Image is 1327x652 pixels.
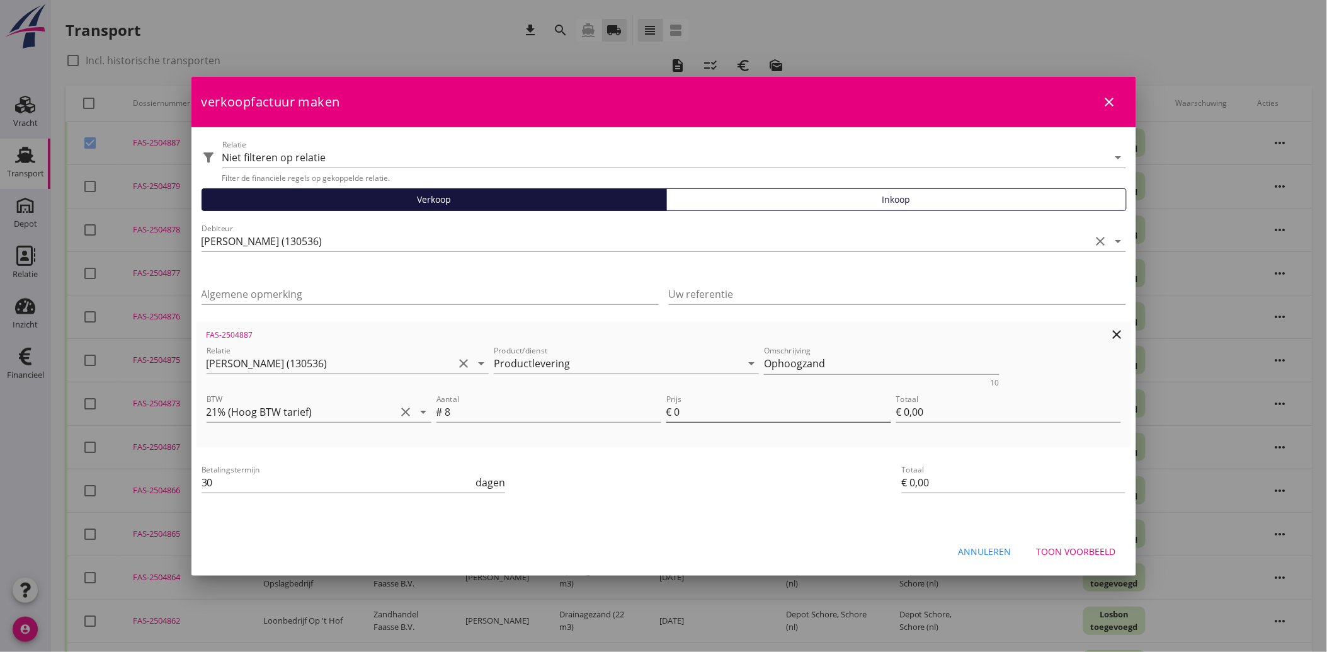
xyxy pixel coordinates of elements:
textarea: Omschrijving [764,353,1000,374]
i: clear [1110,327,1125,342]
div: # [436,404,445,420]
button: Verkoop [202,188,668,211]
div: Niet filteren op relatie [222,152,326,163]
div: verkoopfactuur maken [191,77,1136,127]
input: Totaal [902,472,1125,493]
button: Inkoop [666,188,1127,211]
input: Aantal [445,402,661,422]
span: Verkoop [417,193,451,206]
i: arrow_drop_down [1111,234,1126,249]
i: arrow_drop_down [744,356,759,371]
input: Totaal [896,402,1121,422]
i: clear [1093,234,1108,249]
input: Algemene opmerking [202,284,659,304]
div: Filter de financiële regels op gekoppelde relatie. [222,173,1126,183]
button: Toon voorbeeld [1027,540,1126,563]
input: Relatie [207,353,454,374]
i: arrow_drop_down [474,356,489,371]
i: clear [456,356,471,371]
input: Uw referentie [669,284,1126,304]
i: arrow_drop_down [416,404,431,420]
div: 10 [991,379,1000,387]
input: BTW [207,402,396,422]
div: Toon voorbeeld [1037,545,1116,558]
input: Betalingstermijn [202,472,474,493]
i: arrow_drop_down [1111,150,1126,165]
input: Product/dienst [494,353,741,374]
input: Debiteur [202,231,1091,251]
div: dagen [473,475,505,490]
i: clear [399,404,414,420]
div: € [666,404,675,420]
span: Inkoop [882,193,911,206]
span: FAS-2504887 [207,329,253,340]
input: Prijs [675,402,891,422]
i: close [1102,94,1117,110]
button: Annuleren [948,540,1022,563]
i: filter_alt [202,150,217,165]
div: Annuleren [959,545,1011,558]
